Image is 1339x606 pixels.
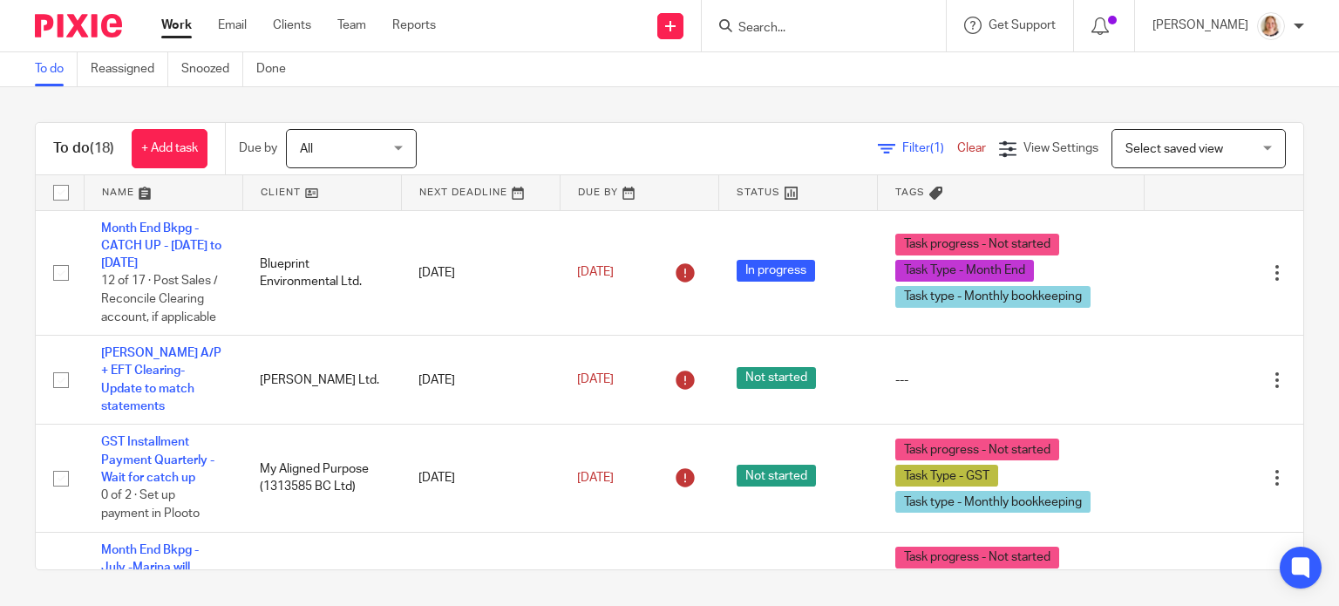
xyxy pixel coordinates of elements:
p: [PERSON_NAME] [1152,17,1248,34]
span: Get Support [989,19,1056,31]
span: Task Type - Month End [895,260,1034,282]
img: Screenshot%202025-09-16%20114050.png [1257,12,1285,40]
img: Pixie [35,14,122,37]
td: [DATE] [401,336,560,425]
a: Team [337,17,366,34]
td: [DATE] [401,425,560,532]
a: Done [256,52,299,86]
span: [DATE] [577,472,614,484]
span: Not started [737,465,816,487]
span: (1) [930,142,944,154]
td: [PERSON_NAME] Ltd. [242,336,401,425]
a: [PERSON_NAME] A/P + EFT Clearing- Update to match statements [101,347,221,412]
div: --- [895,371,1127,389]
span: Tags [895,187,925,197]
a: + Add task [132,129,207,168]
span: Task type - Monthly bookkeeping [895,286,1091,308]
span: (18) [90,141,114,155]
td: My Aligned Purpose (1313585 BC Ltd) [242,425,401,532]
a: Clear [957,142,986,154]
span: [DATE] [577,267,614,279]
a: Clients [273,17,311,34]
span: All [300,143,313,155]
a: Reassigned [91,52,168,86]
a: To do [35,52,78,86]
span: Task progress - Not started [895,234,1059,255]
a: Month End Bkpg - July -Marina will upload by end of week [101,544,225,592]
a: Work [161,17,192,34]
span: Task Type - GST [895,465,998,487]
span: Not started [737,367,816,389]
span: Select saved view [1125,143,1223,155]
span: 0 of 2 · Set up payment in Plooto [101,490,200,521]
a: GST Installment Payment Quarterly - Wait for catch up [101,436,214,484]
span: In progress [737,260,815,282]
span: [DATE] [577,374,614,386]
span: 12 of 17 · Post Sales / Reconcile Clearing account, if applicable [101,276,218,323]
span: Task type - Monthly bookkeeping [895,491,1091,513]
input: Search [737,21,894,37]
span: Task progress - Not started [895,547,1059,569]
td: Blueprint Environmental Ltd. [242,210,401,336]
a: Email [218,17,247,34]
h1: To do [53,140,114,158]
span: Filter [902,142,957,154]
p: Due by [239,140,277,157]
a: Snoozed [181,52,243,86]
span: Task progress - Not started [895,439,1059,460]
a: Month End Bkpg - CATCH UP - [DATE] to [DATE] [101,222,221,270]
span: View Settings [1023,142,1098,154]
a: Reports [392,17,436,34]
td: [DATE] [401,210,560,336]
